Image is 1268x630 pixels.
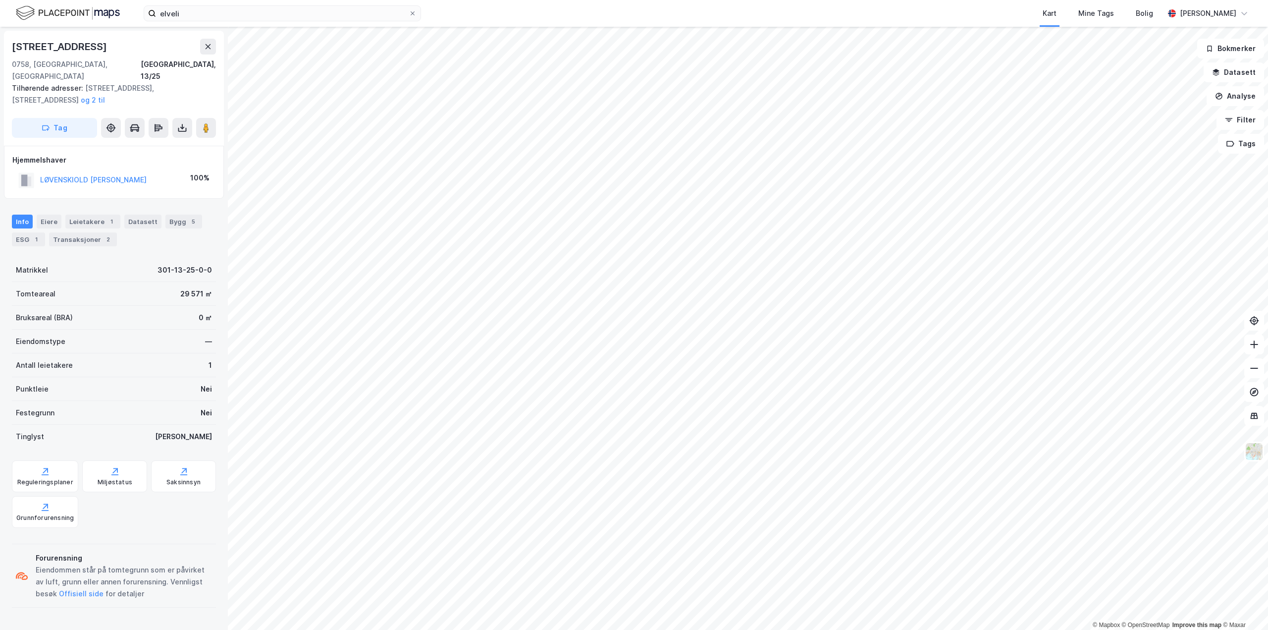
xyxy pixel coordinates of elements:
div: 1 [31,234,41,244]
div: Datasett [124,215,161,229]
div: 100% [190,172,210,184]
button: Filter [1216,110,1264,130]
div: Bolig [1136,7,1153,19]
div: Tinglyst [16,431,44,443]
div: Info [12,215,33,229]
img: Z [1245,442,1264,461]
div: Bruksareal (BRA) [16,312,73,324]
div: Saksinnsyn [166,478,201,486]
div: Miljøstatus [98,478,132,486]
button: Tags [1218,134,1264,154]
div: 1 [106,217,116,227]
div: Eiere [37,215,61,229]
div: Matrikkel [16,264,48,276]
div: Nei [201,407,212,419]
div: Kontrollprogram for chat [1218,582,1268,630]
div: 29 571 ㎡ [180,288,212,300]
div: Reguleringsplaner [17,478,73,486]
div: Eiendomstype [16,336,65,347]
div: Grunnforurensning [16,514,74,522]
div: Antall leietakere [16,359,73,371]
div: [STREET_ADDRESS], [STREET_ADDRESS] [12,82,208,106]
img: logo.f888ab2527a4732fd821a326f86c7f29.svg [16,4,120,22]
div: Forurensning [36,552,212,564]
button: Analyse [1207,86,1264,106]
div: 0 ㎡ [199,312,212,324]
button: Tag [12,118,97,138]
a: OpenStreetMap [1122,622,1170,629]
span: Tilhørende adresser: [12,84,85,92]
div: Hjemmelshaver [12,154,215,166]
div: Eiendommen står på tomtegrunn som er påvirket av luft, grunn eller annen forurensning. Vennligst ... [36,564,212,600]
div: 1 [209,359,212,371]
input: Søk på adresse, matrikkel, gårdeiere, leietakere eller personer [156,6,409,21]
div: Transaksjoner [49,232,117,246]
div: [GEOGRAPHIC_DATA], 13/25 [141,58,216,82]
div: Leietakere [65,215,120,229]
button: Bokmerker [1197,39,1264,58]
div: Punktleie [16,383,49,395]
button: Datasett [1204,62,1264,82]
div: Nei [201,383,212,395]
div: [PERSON_NAME] [1180,7,1236,19]
div: Mine Tags [1078,7,1114,19]
div: — [205,336,212,347]
div: 0758, [GEOGRAPHIC_DATA], [GEOGRAPHIC_DATA] [12,58,141,82]
a: Mapbox [1093,622,1120,629]
div: 301-13-25-0-0 [158,264,212,276]
a: Improve this map [1172,622,1221,629]
div: 5 [188,217,198,227]
div: [STREET_ADDRESS] [12,39,109,55]
div: Kart [1043,7,1057,19]
div: Bygg [165,215,202,229]
div: Festegrunn [16,407,54,419]
div: 2 [103,234,113,244]
div: [PERSON_NAME] [155,431,212,443]
div: ESG [12,232,45,246]
div: Tomteareal [16,288,55,300]
iframe: Chat Widget [1218,582,1268,630]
